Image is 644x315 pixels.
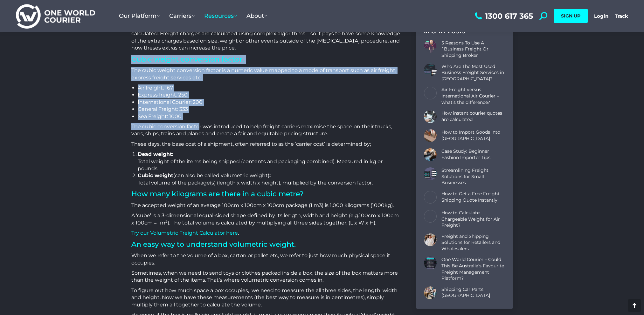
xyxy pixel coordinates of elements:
[441,167,505,186] a: Streamlining Freight Solutions for Small Businesses
[131,123,400,137] p: The cubic conversion factor was introduced to help freight carriers maximise the space on their t...
[131,202,400,209] p: The accepted weight of an average 100cm x 100cm x 100cm package (1 m3) is 1,000 kilograms (1000kg).
[424,191,437,204] a: Post image
[131,23,400,52] p: The Australian freight industry is complex, it can be difficult to understand how the final price...
[131,252,400,266] p: When we refer to the volume of a box, carton or pallet etc, we refer to just how much physical sp...
[424,110,437,123] a: Post image
[441,191,505,203] a: How to Get a Free Freight Shipping Quote Instantly!
[131,287,400,308] p: To figure out how much space a box occupies, we need to measure the all three sides, the length, ...
[424,257,437,270] a: Post image
[424,210,437,223] a: Post image
[131,212,400,226] p: A ‘cube’ is a 3-dimensional equal-sided shape defined by its length, width and height (e.g. ). Th...
[131,240,400,249] h2: An easy way to understand volumetric weight.
[424,233,437,246] a: Post image
[16,3,95,29] img: One World Courier
[424,87,437,100] a: Post image
[169,12,195,19] span: Carriers
[424,40,437,53] a: Post image
[441,210,505,229] a: How to Calculate Chargeable Weight for Air Freight?
[131,230,400,237] p: .
[441,87,505,106] a: Air Freight versus International Air Courier – what’s the difference?
[424,64,437,76] a: Post image
[441,233,505,252] a: Freight and Shipping Solutions for Retailers and Wholesalers.
[138,151,173,157] strong: Dead weight:
[131,55,400,64] h2: Cubic weight conversion factor.
[204,12,237,19] span: Resources
[164,6,199,26] a: Carriers
[441,286,505,299] a: Shipping Car Parts [GEOGRAPHIC_DATA]
[131,230,238,236] a: Try our Volumetric Freight Calculator here
[131,190,400,199] h2: How many kilograms are there in a cubic metre?
[424,148,437,161] a: Post image
[424,167,437,180] a: Post image
[242,6,272,26] a: About
[615,13,628,19] a: Track
[165,219,168,224] sup: 3
[138,84,400,91] li: Air freight: 167
[138,91,400,98] li: Express freight: 250
[131,270,400,284] p: Sometimes, when we need to send toys or clothes packed inside a box, the size of the box matters ...
[269,172,271,178] strong: :
[131,141,400,148] p: These days, the base cost of a shipment, often referred to as the ‘carrier cost’ is determined by;
[441,129,505,142] a: How to Import Goods Into [GEOGRAPHIC_DATA]
[199,6,242,26] a: Resources
[424,286,437,299] a: Post image
[114,6,164,26] a: Our Platform
[138,172,173,178] strong: Cubic weight
[424,129,437,142] a: Post image
[131,212,399,225] span: 100cm x 100cm x 100cm = 1m
[138,99,400,106] li: International Courier: 200
[131,67,400,81] p: The cubic weight conversion factor is a numeric value mapped to a mode of transport such as air f...
[138,113,400,120] li: Sea Freight: 1000
[138,151,400,172] li: Total weight of the items being shipped (contents and packaging combined). Measured in kg or pounds
[594,13,608,19] a: Login
[424,29,505,35] div: Recent Posts
[138,172,400,186] li: (can also be called volumetric weight) Total volume of the package(s) (length x width x height), ...
[441,257,505,282] a: One World Courier – Could This Be Australia’s Favourite Freight Management Platform?
[119,12,160,19] span: Our Platform
[441,40,505,59] a: 5 Reasons To Use A `Business Freight Or Shipping Broker
[441,64,505,82] a: Who Are The Most Used Business Freight Services in [GEOGRAPHIC_DATA]?
[554,9,588,23] a: SIGN UP
[138,106,400,113] li: General Freight: 333
[473,12,533,20] a: 1300 617 365
[441,148,505,161] a: Case Study: Beginner Fashion Importer Tips
[561,13,580,19] span: SIGN UP
[246,12,267,19] span: About
[441,110,505,123] a: How instant courier quotes are calculated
